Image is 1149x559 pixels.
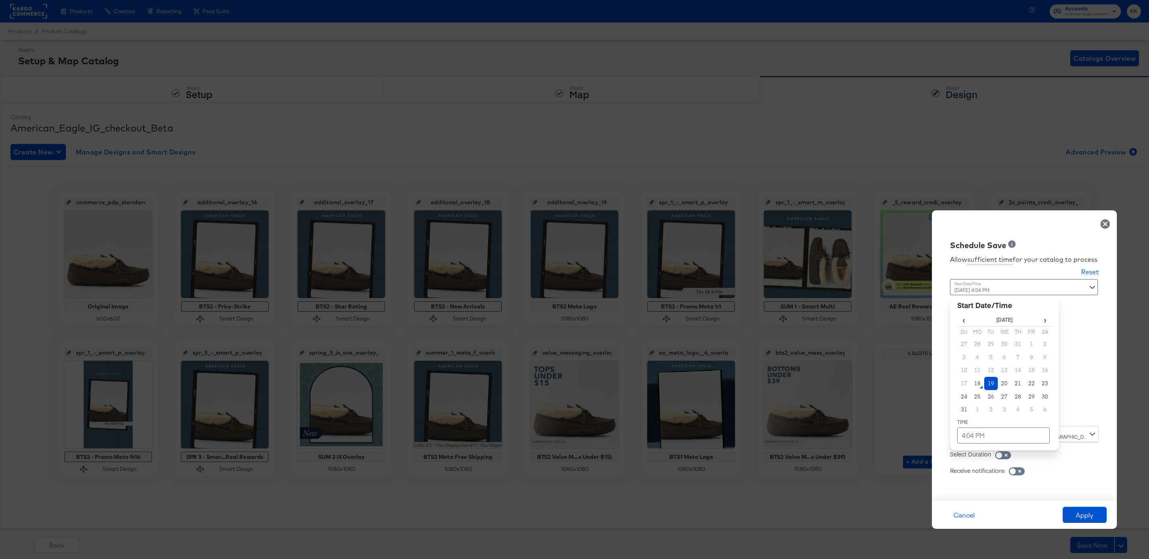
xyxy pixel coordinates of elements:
[1011,351,1025,364] td: 7
[1038,314,1051,326] span: ›
[957,351,971,364] td: 3
[1063,507,1107,523] button: Apply
[1011,364,1025,377] td: 14
[958,314,970,326] span: ‹
[984,337,998,351] td: 29
[984,377,998,390] td: 19
[1025,377,1038,390] td: 22
[998,377,1012,390] td: 20
[1025,326,1038,337] th: Fr
[998,403,1012,416] td: 3
[971,403,985,416] td: 1
[1011,337,1025,351] td: 31
[998,351,1012,364] td: 6
[1025,337,1038,351] td: 1
[971,390,985,403] td: 25
[971,337,985,351] td: 28
[957,337,971,351] td: 27
[957,390,971,403] td: 24
[998,364,1012,377] td: 13
[1038,364,1052,377] td: 16
[942,507,986,523] button: Cancel
[1038,326,1052,337] th: Sa
[950,240,1006,251] div: Schedule Save
[967,255,1013,265] div: sufficient time
[1038,377,1052,390] td: 23
[1011,390,1025,403] td: 28
[957,326,971,337] th: Su
[1025,403,1038,416] td: 5
[984,403,998,416] td: 2
[957,377,971,390] td: 17
[971,326,985,337] th: Mo
[957,364,971,377] td: 10
[998,390,1012,403] td: 27
[1038,337,1052,351] td: 2
[950,255,1099,265] div: Allow for your catalog to process
[1081,267,1099,277] div: Reset
[984,390,998,403] td: 26
[971,364,985,377] td: 11
[957,427,1050,444] td: 4:04 PM
[998,326,1012,337] th: We
[950,450,991,458] div: Select Duration
[957,403,971,416] td: 31
[971,377,985,390] td: 18
[1011,326,1025,337] th: Th
[950,467,1005,475] div: Receive notifications
[1038,403,1052,416] td: 6
[1038,390,1052,403] td: 30
[984,351,998,364] td: 5
[1025,351,1038,364] td: 8
[1038,351,1052,364] td: 9
[1011,377,1025,390] td: 21
[1081,267,1099,279] button: Reset
[984,364,998,377] td: 12
[984,326,998,337] th: Tu
[971,351,985,364] td: 4
[1025,364,1038,377] td: 15
[998,337,1012,351] td: 30
[1025,390,1038,403] td: 29
[971,313,1038,327] th: [DATE]
[1011,403,1025,416] td: 4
